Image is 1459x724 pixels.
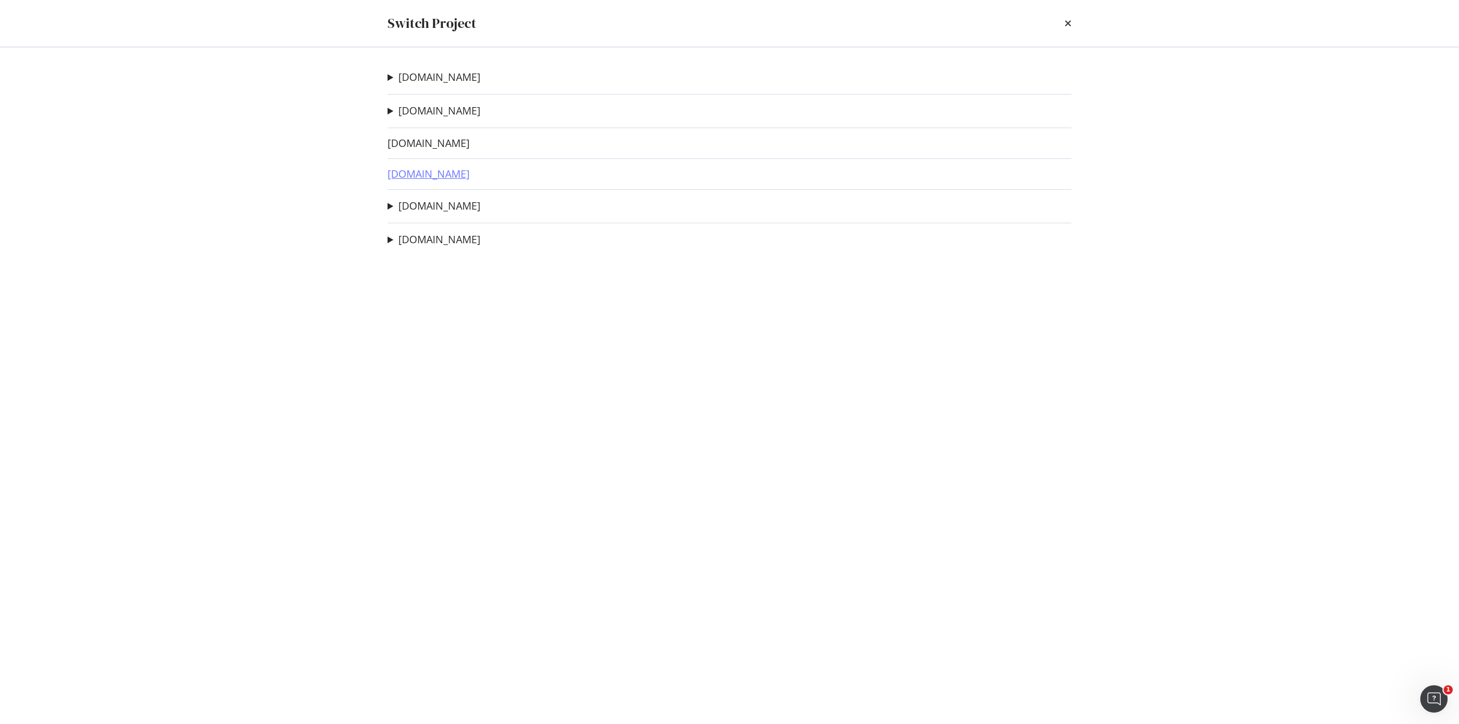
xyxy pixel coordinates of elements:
summary: [DOMAIN_NAME] [388,104,480,118]
a: [DOMAIN_NAME] [388,168,470,180]
a: [DOMAIN_NAME] [398,234,480,246]
a: [DOMAIN_NAME] [398,200,480,212]
span: 1 [1444,685,1453,694]
div: times [1065,14,1071,33]
summary: [DOMAIN_NAME] [388,70,480,85]
a: [DOMAIN_NAME] [388,137,470,149]
a: [DOMAIN_NAME] [398,105,480,117]
a: [DOMAIN_NAME] [398,71,480,83]
iframe: Intercom live chat [1420,685,1448,713]
summary: [DOMAIN_NAME] [388,232,480,247]
div: Switch Project [388,14,476,33]
summary: [DOMAIN_NAME] [388,199,480,214]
